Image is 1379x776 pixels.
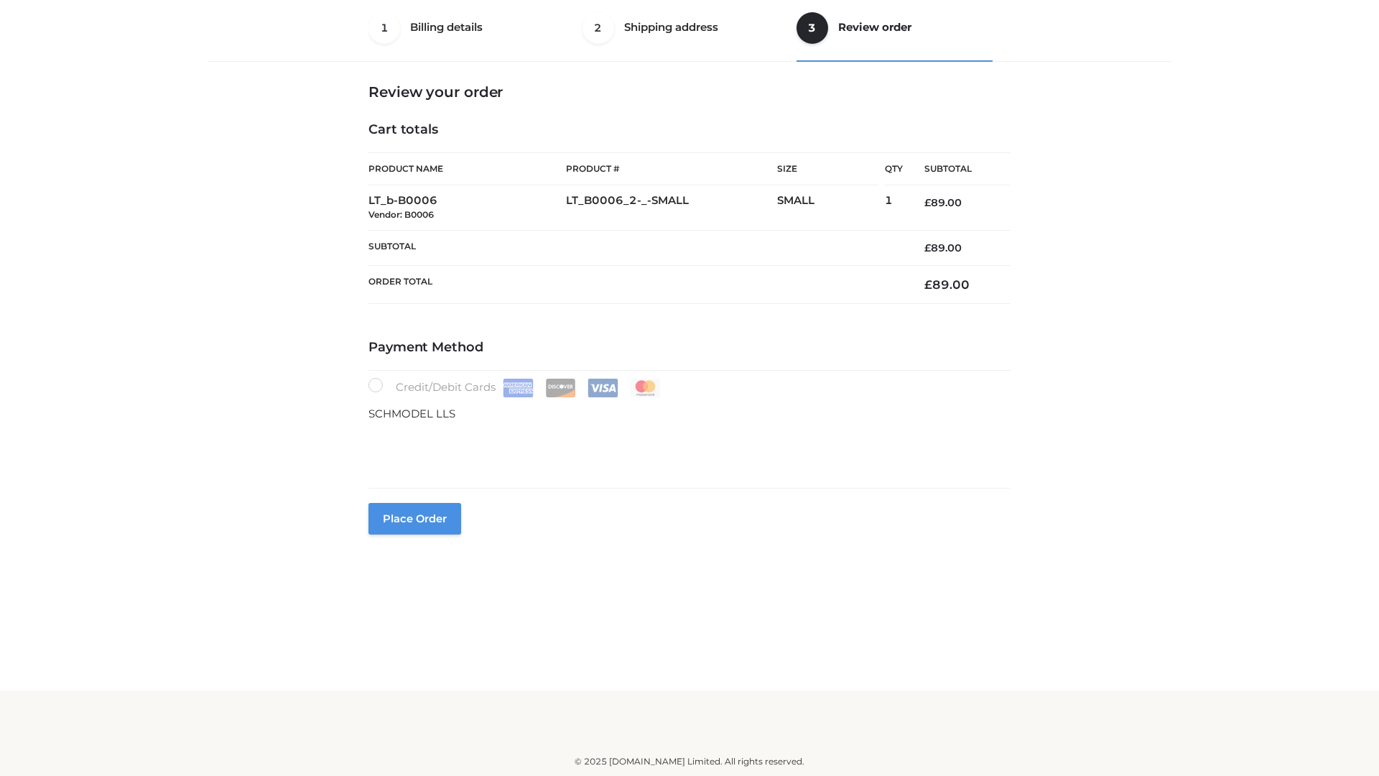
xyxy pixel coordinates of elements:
[368,83,1011,101] h3: Review your order
[903,153,1011,185] th: Subtotal
[368,266,903,304] th: Order Total
[368,378,662,397] label: Credit/Debit Cards
[503,379,534,397] img: Amex
[566,185,777,231] td: LT_B0006_2-_-SMALL
[924,196,931,209] span: £
[777,153,878,185] th: Size
[566,152,777,185] th: Product #
[368,209,434,220] small: Vendor: B0006
[885,152,903,185] th: Qty
[366,420,1008,472] iframe: Secure payment input frame
[588,379,618,397] img: Visa
[924,277,970,292] bdi: 89.00
[368,122,1011,138] h4: Cart totals
[545,379,576,397] img: Discover
[924,196,962,209] bdi: 89.00
[368,230,903,265] th: Subtotal
[924,277,932,292] span: £
[924,241,962,254] bdi: 89.00
[368,185,566,231] td: LT_b-B0006
[368,405,1011,423] p: SCHMODEL LLS
[885,185,903,231] td: 1
[368,340,1011,356] h4: Payment Method
[368,503,461,535] button: Place order
[368,152,566,185] th: Product Name
[924,241,931,254] span: £
[213,754,1166,769] div: © 2025 [DOMAIN_NAME] Limited. All rights reserved.
[777,185,885,231] td: SMALL
[630,379,661,397] img: Mastercard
